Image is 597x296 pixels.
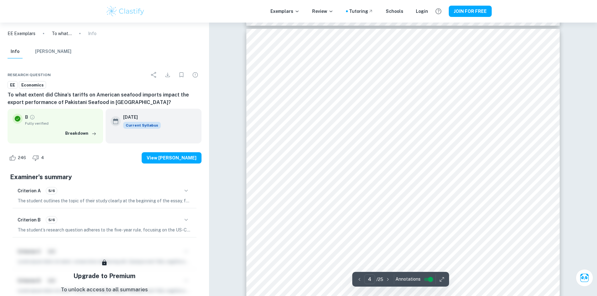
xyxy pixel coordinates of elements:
[8,45,23,59] button: Info
[148,69,160,81] div: Share
[123,122,161,129] span: Current Syllabus
[19,82,46,88] span: Economics
[18,226,191,233] p: The student’s research question adheres to the five-year rule, focusing on the US-China trade war...
[576,269,593,287] button: Ask Clai
[8,30,35,37] a: EE Exemplars
[18,187,41,194] h6: Criterion A
[142,152,202,164] button: View [PERSON_NAME]
[8,91,202,106] h6: To what extent did China’s tariffs on American seafood imports impact the export performance of P...
[10,172,199,182] h5: Examiner's summary
[29,114,35,120] a: Grade fully verified
[18,216,41,223] h6: Criterion B
[349,8,373,15] a: Tutoring
[8,82,17,88] span: EE
[433,6,444,17] button: Help and Feedback
[25,114,28,121] p: B
[61,286,148,294] p: To unlock access to all summaries
[189,69,202,81] div: Report issue
[175,69,188,81] div: Bookmark
[449,6,492,17] button: JOIN FOR FREE
[395,276,421,283] span: Annotations
[35,45,71,59] button: [PERSON_NAME]
[14,155,29,161] span: 246
[161,69,174,81] div: Download
[123,114,156,121] h6: [DATE]
[52,30,72,37] p: To what extent did China’s tariffs on American seafood imports impact the export performance of P...
[376,276,383,283] p: / 25
[25,121,98,126] span: Fully verified
[312,8,333,15] p: Review
[19,81,46,89] a: Economics
[8,153,29,163] div: Like
[73,271,135,281] h5: Upgrade to Premium
[123,122,161,129] div: This exemplar is based on the current syllabus. Feel free to refer to it for inspiration/ideas wh...
[8,72,51,78] span: Research question
[386,8,403,15] a: Schools
[18,197,191,204] p: The student outlines the topic of their study clearly at the beginning of the essay, focusing on ...
[64,129,98,138] button: Breakdown
[416,8,428,15] a: Login
[88,30,97,37] p: Info
[46,188,57,194] span: 5/6
[38,155,47,161] span: 4
[270,8,300,15] p: Exemplars
[31,153,47,163] div: Dislike
[46,217,57,223] span: 5/6
[106,5,145,18] img: Clastify logo
[8,81,18,89] a: EE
